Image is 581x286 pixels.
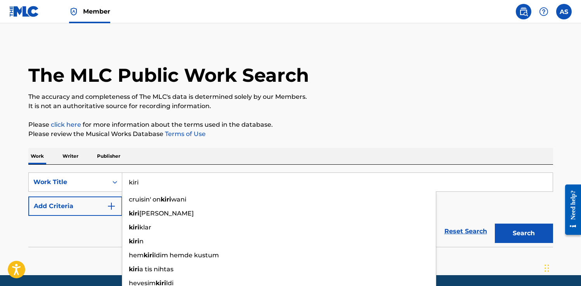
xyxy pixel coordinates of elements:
p: Please review the Musical Works Database [28,129,553,139]
strong: kiri [161,196,171,203]
span: cruisin' on [129,196,161,203]
span: a tis nihtas [139,265,173,273]
p: Writer [60,148,81,164]
img: help [539,7,548,16]
a: click here [51,121,81,128]
a: Reset Search [441,223,491,240]
p: Please for more information about the terms used in the database. [28,120,553,129]
div: Work Title [33,177,103,187]
span: hem [129,252,144,259]
span: ldim hemde kustum [154,252,219,259]
a: Terms of Use [163,130,206,138]
img: 9d2ae6d4665cec9f34b9.svg [107,202,116,211]
p: Work [28,148,46,164]
span: n [139,238,144,245]
p: The accuracy and completeness of The MLC's data is determined solely by our Members. [28,92,553,102]
form: Search Form [28,172,553,247]
strong: kiri [144,252,154,259]
span: klar [139,224,151,231]
strong: kiri [129,224,139,231]
strong: kiri [129,210,139,217]
a: Public Search [516,4,531,19]
button: Search [495,224,553,243]
p: Publisher [95,148,123,164]
span: wani [171,196,186,203]
button: Add Criteria [28,196,122,216]
strong: kiri [129,238,139,245]
img: MLC Logo [9,6,39,17]
iframe: Resource Center [559,179,581,241]
p: It is not an authoritative source for recording information. [28,102,553,111]
strong: kiri [129,265,139,273]
div: Help [536,4,552,19]
div: User Menu [556,4,572,19]
iframe: Chat Widget [542,249,581,286]
h1: The MLC Public Work Search [28,64,309,87]
span: Member [83,7,110,16]
img: search [519,7,528,16]
span: [PERSON_NAME] [139,210,194,217]
div: Drag [545,257,549,280]
img: Top Rightsholder [69,7,78,16]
